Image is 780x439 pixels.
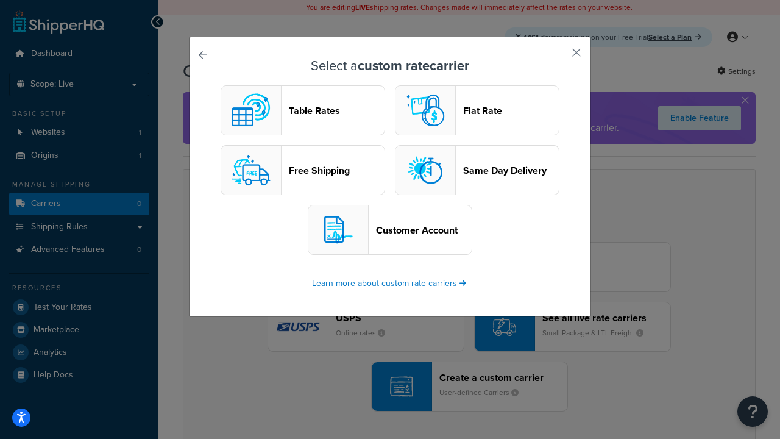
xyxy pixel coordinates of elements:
header: Same Day Delivery [463,165,559,176]
button: free logoFree Shipping [221,145,385,195]
h3: Select a [220,59,560,73]
strong: custom rate carrier [358,55,469,76]
button: flat logoFlat Rate [395,85,559,135]
header: Free Shipping [289,165,385,176]
header: Customer Account [376,224,472,236]
a: Learn more about custom rate carriers [312,277,468,290]
button: custom logoTable Rates [221,85,385,135]
img: customerAccount logo [314,205,363,254]
img: sameday logo [401,146,450,195]
img: flat logo [401,86,450,135]
button: sameday logoSame Day Delivery [395,145,559,195]
header: Table Rates [289,105,385,116]
button: customerAccount logoCustomer Account [308,205,472,255]
img: free logo [227,146,275,195]
header: Flat Rate [463,105,559,116]
img: custom logo [227,86,275,135]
